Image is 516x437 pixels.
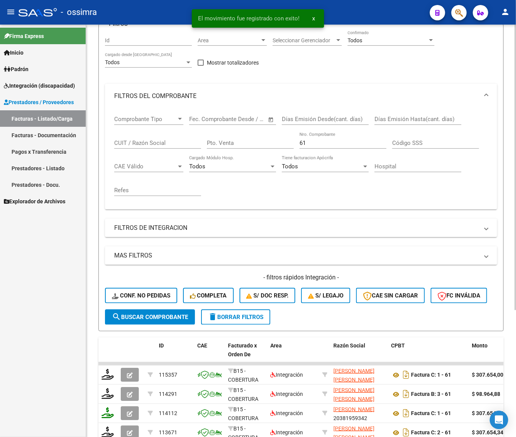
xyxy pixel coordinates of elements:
span: Conf. no pedidas [112,292,170,299]
span: Todos [189,163,205,170]
span: Area [198,37,260,44]
strong: $ 98.964,88 [472,391,500,397]
input: Fecha fin [227,116,265,123]
span: CAE Válido [114,163,176,170]
span: 114291 [159,391,177,397]
span: 113671 [159,429,177,435]
i: Descargar documento [401,388,411,400]
datatable-header-cell: CPBT [388,337,469,371]
i: Descargar documento [401,407,411,419]
datatable-header-cell: CAE [194,337,225,371]
button: Open calendar [267,115,276,124]
span: Todos [282,163,298,170]
mat-icon: menu [6,7,15,17]
span: Integración (discapacidad) [4,81,75,90]
button: Conf. no pedidas [105,288,177,303]
button: Borrar Filtros [201,309,270,325]
span: [PERSON_NAME] [PERSON_NAME] [333,387,375,402]
mat-panel-title: MAS FILTROS [114,251,479,260]
strong: $ 307.654,00 [472,372,503,378]
mat-icon: delete [208,312,217,321]
span: CAE [197,342,207,349]
span: Inicio [4,48,23,57]
strong: $ 307.654,34 [472,410,503,416]
mat-expansion-panel-header: FILTROS DE INTEGRACION [105,219,497,237]
span: Padrón [4,65,28,73]
mat-expansion-panel-header: MAS FILTROS [105,246,497,265]
span: Completa [190,292,227,299]
span: Firma Express [4,32,44,40]
span: Todos [348,37,362,43]
span: Seleccionar Gerenciador [273,37,335,44]
span: Integración [270,372,303,378]
span: Prestadores / Proveedores [4,98,74,106]
span: [PERSON_NAME] [333,406,375,412]
span: Explorador de Archivos [4,197,65,206]
h4: - filtros rápidos Integración - [105,273,497,282]
span: Area [270,342,282,349]
datatable-header-cell: Razón Social [330,337,388,371]
span: x [312,15,315,22]
mat-panel-title: FILTROS DE INTEGRACION [114,224,479,232]
span: - ossimra [61,4,97,21]
mat-icon: search [112,312,121,321]
span: S/ legajo [308,292,343,299]
input: Fecha inicio [189,116,220,123]
div: 27306380953 [333,386,385,402]
span: 115357 [159,372,177,378]
span: Integración [270,391,303,397]
div: 27393978657 [333,367,385,383]
button: FC Inválida [431,288,487,303]
span: Razón Social [333,342,365,349]
span: ID [159,342,164,349]
datatable-header-cell: ID [156,337,194,371]
mat-expansion-panel-header: FILTROS DEL COMPROBANTE [105,84,497,108]
button: x [306,12,321,25]
datatable-header-cell: Facturado x Orden De [225,337,267,371]
span: Integración [270,429,303,435]
strong: $ 307.654,34 [472,429,503,435]
span: Facturado x Orden De [228,342,257,357]
span: Integración [270,410,303,416]
span: B15 - COBERTURA DE SALUD S.A. [228,368,263,392]
strong: Factura C: 2 - 61 [411,430,451,436]
button: S/ legajo [301,288,350,303]
i: Descargar documento [401,369,411,381]
button: Completa [183,288,234,303]
mat-icon: person [501,7,510,17]
datatable-header-cell: Monto [469,337,515,371]
span: Borrar Filtros [208,314,263,321]
datatable-header-cell: Area [267,337,319,371]
button: S/ Doc Resp. [240,288,296,303]
div: Open Intercom Messenger [490,411,508,429]
span: 114112 [159,410,177,416]
span: B15 - COBERTURA DE SALUD S.A. [228,406,263,430]
span: El movimiento fue registrado con exito! [198,15,300,22]
strong: Factura C: 1 - 61 [411,372,451,378]
span: CAE SIN CARGAR [363,292,418,299]
span: FC Inválida [438,292,480,299]
div: FILTROS DEL COMPROBANTE [105,108,497,209]
span: Mostrar totalizadores [207,58,259,67]
div: 20381959342 [333,405,385,421]
span: CPBT [391,342,405,349]
span: Todos [105,59,120,65]
button: CAE SIN CARGAR [356,288,425,303]
span: [PERSON_NAME] [PERSON_NAME] [333,368,375,383]
span: Buscar Comprobante [112,314,188,321]
span: Comprobante Tipo [114,116,176,123]
button: Buscar Comprobante [105,309,195,325]
span: B15 - COBERTURA DE SALUD S.A. [228,387,263,411]
span: S/ Doc Resp. [246,292,289,299]
strong: Factura B: 3 - 61 [411,391,451,397]
mat-panel-title: FILTROS DEL COMPROBANTE [114,92,479,100]
strong: Factura C: 1 - 61 [411,410,451,417]
span: Monto [472,342,488,349]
